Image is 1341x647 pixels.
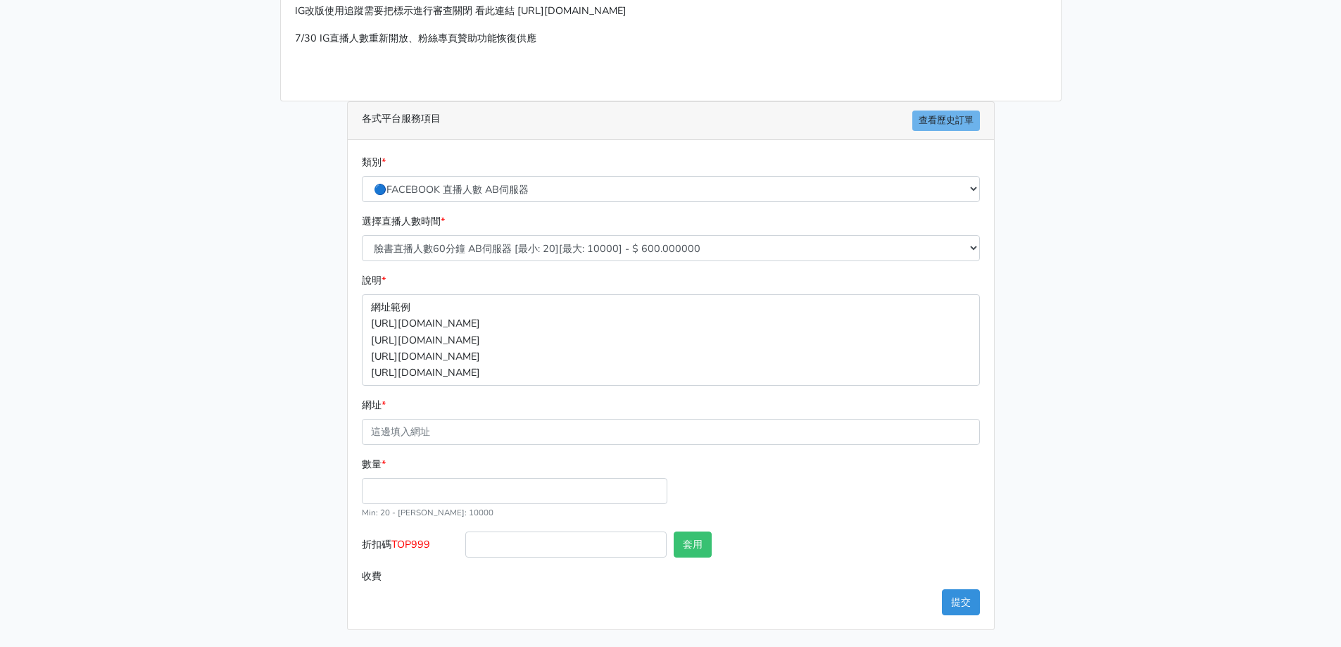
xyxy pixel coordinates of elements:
[362,294,980,385] p: 網址範例 [URL][DOMAIN_NAME] [URL][DOMAIN_NAME] [URL][DOMAIN_NAME] [URL][DOMAIN_NAME]
[362,507,493,518] small: Min: 20 - [PERSON_NAME]: 10000
[362,419,980,445] input: 這邊填入網址
[295,3,1047,19] p: IG改版使用追蹤需要把標示進行審查關閉 看此連結 [URL][DOMAIN_NAME]
[391,537,430,551] span: TOP999
[348,102,994,140] div: 各式平台服務項目
[362,272,386,289] label: 說明
[942,589,980,615] button: 提交
[674,532,712,558] button: 套用
[358,532,462,563] label: 折扣碼
[362,397,386,413] label: 網址
[362,154,386,170] label: 類別
[295,30,1047,46] p: 7/30 IG直播人數重新開放、粉絲專頁贊助功能恢復供應
[912,111,980,131] a: 查看歷史訂單
[362,456,386,472] label: 數量
[362,213,445,230] label: 選擇直播人數時間
[358,563,462,589] label: 收費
